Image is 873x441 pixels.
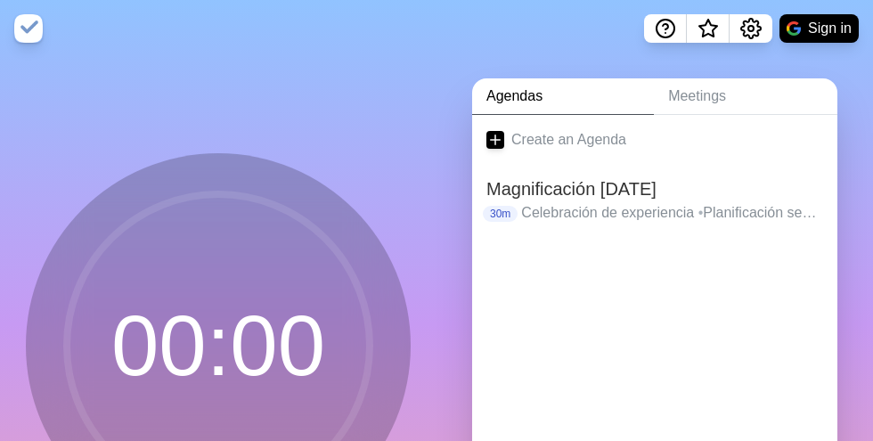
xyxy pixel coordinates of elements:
[779,14,859,43] button: Sign in
[654,78,837,115] a: Meetings
[521,202,823,224] p: Celebración de experiencia Planificación semana [DATE] y [DATE]
[472,115,837,165] a: Create an Agenda
[787,21,801,36] img: google logo
[486,176,823,202] h2: Magnificación [DATE]
[687,14,730,43] button: What’s new
[698,205,704,220] span: •
[730,14,772,43] button: Settings
[14,14,43,43] img: timeblocks logo
[472,78,654,115] a: Agendas
[644,14,687,43] button: Help
[483,206,518,222] p: 30m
